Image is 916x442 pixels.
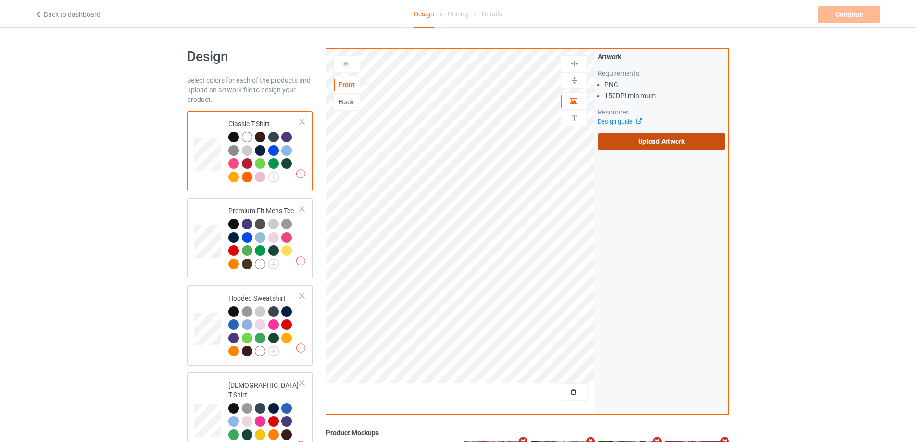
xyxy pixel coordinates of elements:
[570,114,579,123] img: svg%3E%0A
[598,118,641,125] a: Design guide
[228,293,300,356] div: Hooded Sweatshirt
[187,111,313,191] div: Classic T-Shirt
[334,80,360,89] div: Front
[334,97,360,107] div: Back
[34,11,100,18] a: Back to dashboard
[187,285,313,366] div: Hooded Sweatshirt
[296,169,305,178] img: exclamation icon
[570,76,579,85] img: svg%3E%0A
[228,119,300,181] div: Classic T-Shirt
[296,343,305,353] img: exclamation icon
[281,219,292,229] img: heather_texture.png
[187,76,313,104] div: Select colors for each of the products and upload an artwork file to design your product.
[268,172,279,182] img: svg+xml;base64,PD94bWwgdmVyc2lvbj0iMS4wIiBlbmNvZGluZz0iVVRGLTgiPz4KPHN2ZyB3aWR0aD0iMjJweCIgaGVpZ2...
[326,428,729,438] div: Product Mockups
[414,0,434,28] div: Design
[228,145,239,156] img: heather_texture.png
[598,133,725,150] label: Upload Artwork
[598,68,725,78] div: Requirements
[604,91,725,101] li: 150 DPI minimum
[187,48,313,65] h1: Design
[268,346,279,356] img: svg+xml;base64,PD94bWwgdmVyc2lvbj0iMS4wIiBlbmNvZGluZz0iVVRGLTgiPz4KPHN2ZyB3aWR0aD0iMjJweCIgaGVpZ2...
[187,198,313,278] div: Premium Fit Mens Tee
[482,0,502,27] div: Details
[296,256,305,265] img: exclamation icon
[228,206,300,268] div: Premium Fit Mens Tee
[448,0,468,27] div: Pricing
[604,80,725,89] li: PNG
[598,107,725,117] div: Resources
[598,52,725,62] div: Artwork
[268,259,279,269] img: svg+xml;base64,PD94bWwgdmVyc2lvbj0iMS4wIiBlbmNvZGluZz0iVVRGLTgiPz4KPHN2ZyB3aWR0aD0iMjJweCIgaGVpZ2...
[570,59,579,68] img: svg%3E%0A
